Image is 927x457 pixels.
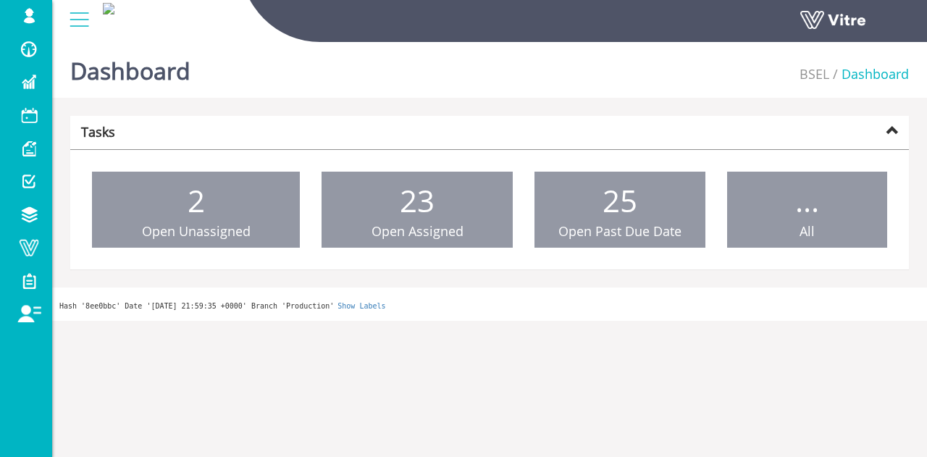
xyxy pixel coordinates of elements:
span: 25 [603,180,637,221]
strong: Tasks [81,123,115,141]
span: Open Unassigned [142,222,251,240]
a: BSEL [800,65,829,83]
a: 25 Open Past Due Date [534,172,705,248]
a: 2 Open Unassigned [92,172,300,248]
a: Show Labels [337,302,385,310]
img: 55efda6e-5db1-4d06-9567-88fa1479df0d.jpg [103,3,114,14]
span: Open Past Due Date [558,222,681,240]
span: 23 [400,180,435,221]
span: All [800,222,815,240]
span: 2 [188,180,205,221]
span: ... [795,180,819,221]
a: 23 Open Assigned [322,172,513,248]
h1: Dashboard [70,36,190,98]
span: Hash '8ee0bbc' Date '[DATE] 21:59:35 +0000' Branch 'Production' [59,302,334,310]
a: ... All [727,172,887,248]
span: Open Assigned [372,222,463,240]
li: Dashboard [829,65,909,84]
